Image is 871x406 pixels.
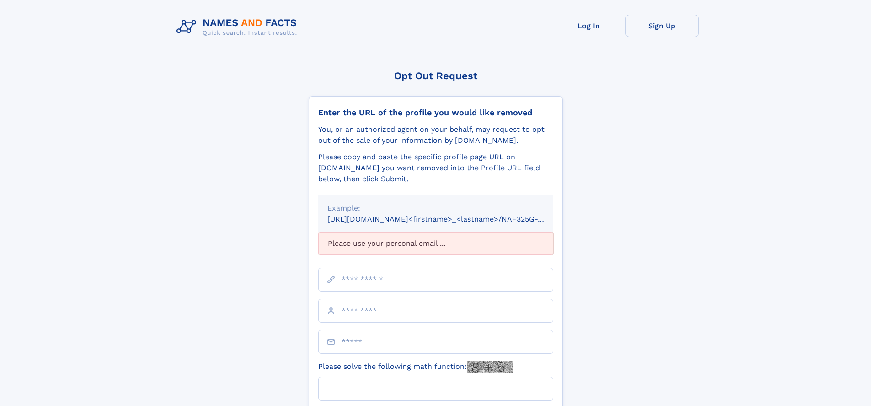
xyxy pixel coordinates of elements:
small: [URL][DOMAIN_NAME]<firstname>_<lastname>/NAF325G-xxxxxxxx [327,215,571,223]
img: Logo Names and Facts [173,15,305,39]
div: Example: [327,203,544,214]
label: Please solve the following math function: [318,361,513,373]
div: Opt Out Request [309,70,563,81]
div: Please use your personal email ... [318,232,553,255]
a: Log In [552,15,625,37]
div: You, or an authorized agent on your behalf, may request to opt-out of the sale of your informatio... [318,124,553,146]
div: Enter the URL of the profile you would like removed [318,108,553,118]
div: Please copy and paste the specific profile page URL on [DOMAIN_NAME] you want removed into the Pr... [318,152,553,184]
a: Sign Up [625,15,699,37]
